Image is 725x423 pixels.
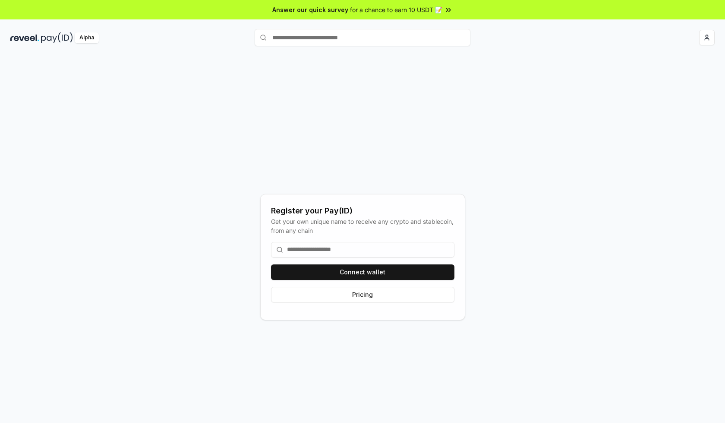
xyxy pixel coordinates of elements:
[10,32,39,43] img: reveel_dark
[271,217,454,235] div: Get your own unique name to receive any crypto and stablecoin, from any chain
[271,205,454,217] div: Register your Pay(ID)
[271,264,454,280] button: Connect wallet
[75,32,99,43] div: Alpha
[41,32,73,43] img: pay_id
[271,287,454,302] button: Pricing
[350,5,442,14] span: for a chance to earn 10 USDT 📝
[272,5,348,14] span: Answer our quick survey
